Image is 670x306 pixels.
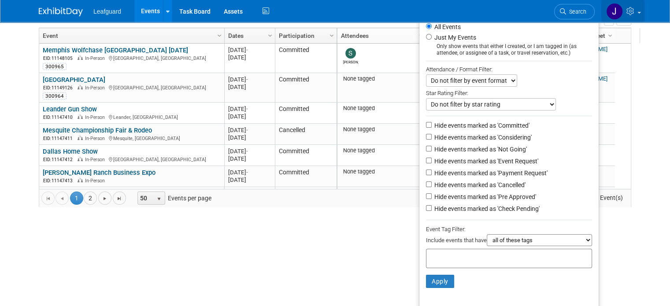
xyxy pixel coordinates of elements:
a: Go to the last page [113,192,126,205]
span: In-Person [85,114,107,120]
a: Go to the next page [98,192,111,205]
img: In-Person Event [78,114,83,119]
span: - [246,76,248,83]
a: Event [43,28,218,43]
button: Apply [426,275,454,288]
label: Hide events marked as 'Payment Request' [433,169,548,177]
span: Go to the first page [44,195,52,202]
div: [GEOGRAPHIC_DATA], [GEOGRAPHIC_DATA] [43,54,220,62]
div: [DATE] [228,76,271,83]
span: Go to the previous page [59,195,66,202]
label: Hide events marked as 'Pre Approved' [433,192,536,201]
label: Hide events marked as 'Event Request' [433,157,538,166]
span: Search [566,8,586,15]
img: In-Person Event [78,157,83,161]
a: Column Settings [606,28,615,41]
span: Column Settings [328,32,335,39]
img: In-Person Event [78,136,83,140]
a: Column Settings [416,28,426,41]
a: Column Settings [266,28,275,41]
a: Participation [279,28,331,43]
label: All Events [433,24,461,30]
a: Leander Gun Show [43,105,97,113]
div: [DATE] [228,46,271,54]
a: 2 [84,192,97,205]
div: None tagged [341,75,422,82]
span: Leafguard [93,8,121,15]
div: Mesquite, [GEOGRAPHIC_DATA] [43,134,220,142]
span: Column Settings [417,32,424,39]
img: In-Person Event [78,178,83,182]
td: Committed [275,44,337,73]
span: - [246,47,248,53]
span: EID: 11147412 [43,157,76,162]
div: 300965 [43,63,67,70]
div: None tagged [341,147,422,154]
img: In-Person Event [78,55,83,60]
div: [DATE] [228,113,271,120]
span: - [246,127,248,133]
div: [DATE] [228,83,271,91]
span: Events per page [126,192,220,205]
a: Go to the previous page [56,192,69,205]
img: ExhibitDay [39,7,83,16]
img: In-Person Event [78,85,83,89]
div: [DATE] [228,169,271,176]
span: 1 [70,192,83,205]
a: Column Settings [215,28,225,41]
div: None tagged [341,126,422,133]
label: Hide events marked as 'Committed' [433,121,529,130]
span: - [246,106,248,112]
label: Hide events marked as 'Check Pending' [433,204,540,213]
span: EID: 11148105 [43,56,76,61]
div: [GEOGRAPHIC_DATA], [GEOGRAPHIC_DATA] [43,155,220,163]
div: [DATE] [228,155,271,162]
span: Column Settings [607,32,614,39]
span: In-Person [85,136,107,141]
label: Hide events marked as 'Considering' [433,133,532,142]
td: Cancelled [275,124,337,145]
a: [GEOGRAPHIC_DATA] [43,76,105,84]
span: In-Person [85,178,107,184]
td: Committed [275,187,337,208]
a: Mesquite Championship Fair & Rodeo [43,126,152,134]
div: [DATE] [228,54,271,61]
div: Star Rating Filter: [426,87,592,98]
div: [DATE] [228,126,271,134]
td: Committed [275,103,337,124]
div: [GEOGRAPHIC_DATA], [GEOGRAPHIC_DATA] [43,84,220,91]
td: Committed [275,73,337,103]
div: [DATE] [228,105,271,113]
span: EID: 11147410 [43,115,76,120]
span: In-Person [85,55,107,61]
div: None tagged [341,168,422,175]
label: Hide events marked as 'Cancelled' [433,181,526,189]
a: Dates [228,28,269,43]
label: Just My Events [433,33,476,42]
a: [PERSON_NAME] Ranch Business Expo [43,169,155,177]
span: EID: 11147413 [43,178,76,183]
div: Event Tag Filter: [426,224,592,234]
td: Committed [275,166,337,187]
a: Dallas Home Show [43,147,98,155]
span: Go to the next page [101,195,108,202]
div: [DATE] [228,147,271,155]
div: Include events that have [426,234,592,249]
a: Search [554,4,595,19]
a: Go to the first page [41,192,55,205]
span: Column Settings [267,32,274,39]
div: Stephanie Luke [343,59,359,64]
div: Only show events that either I created, or I am tagged in (as attendee, or assignee of a task, or... [426,43,592,56]
span: EID: 11149126 [43,85,76,90]
div: Leander, [GEOGRAPHIC_DATA] [43,113,220,121]
label: Hide events marked as 'Not Going' [433,145,527,154]
span: 50 [138,192,153,204]
div: None tagged [341,105,422,112]
span: select [155,195,163,203]
a: Attendees [341,28,420,43]
a: Memphis Wolfchase [GEOGRAPHIC_DATA] [DATE] [43,46,188,54]
span: - [246,169,248,176]
img: Stephanie Luke [345,48,356,59]
span: Go to the last page [116,195,123,202]
div: [DATE] [228,134,271,141]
